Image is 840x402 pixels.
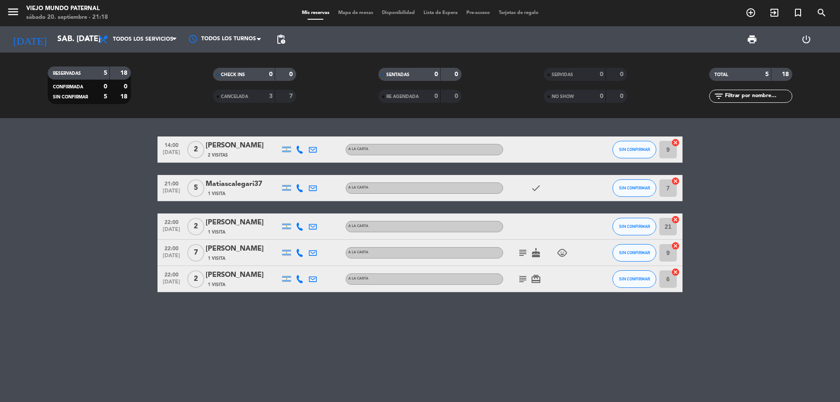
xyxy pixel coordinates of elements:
[161,150,182,160] span: [DATE]
[801,34,812,45] i: power_settings_new
[53,95,88,99] span: SIN CONFIRMAR
[612,141,656,158] button: SIN CONFIRMAR
[334,10,378,15] span: Mapa de mesas
[348,224,368,228] span: A LA CARTA
[531,274,541,284] i: card_giftcard
[348,186,368,189] span: A LA CARTA
[671,138,680,147] i: cancel
[619,250,650,255] span: SIN CONFIRMAR
[671,268,680,276] i: cancel
[600,71,603,77] strong: 0
[552,73,573,77] span: SERVIDAS
[161,227,182,237] span: [DATE]
[161,217,182,227] span: 22:00
[161,279,182,289] span: [DATE]
[206,140,280,151] div: [PERSON_NAME]
[612,270,656,288] button: SIN CONFIRMAR
[53,71,81,76] span: RESERVADAS
[161,140,182,150] span: 14:00
[620,71,625,77] strong: 0
[7,5,20,21] button: menu
[386,94,419,99] span: RE AGENDADA
[739,5,763,20] span: RESERVAR MESA
[7,30,53,49] i: [DATE]
[612,244,656,262] button: SIN CONFIRMAR
[782,71,791,77] strong: 18
[793,7,803,18] i: turned_in_not
[745,7,756,18] i: add_circle_outline
[208,229,225,236] span: 1 Visita
[619,276,650,281] span: SIN CONFIRMAR
[26,4,108,13] div: Viejo Mundo Paternal
[161,253,182,263] span: [DATE]
[206,217,280,228] div: [PERSON_NAME]
[221,73,245,77] span: CHECK INS
[434,71,438,77] strong: 0
[269,71,273,77] strong: 0
[557,248,567,258] i: child_care
[187,244,204,262] span: 7
[269,93,273,99] strong: 3
[161,269,182,279] span: 22:00
[187,218,204,235] span: 2
[104,70,107,76] strong: 5
[434,93,438,99] strong: 0
[419,10,462,15] span: Lista de Espera
[161,178,182,188] span: 21:00
[81,34,92,45] i: arrow_drop_down
[619,224,650,229] span: SIN CONFIRMAR
[619,147,650,152] span: SIN CONFIRMAR
[187,141,204,158] span: 2
[206,269,280,281] div: [PERSON_NAME]
[779,26,833,52] div: LOG OUT
[671,241,680,250] i: cancel
[714,73,728,77] span: TOTAL
[7,5,20,18] i: menu
[221,94,248,99] span: CANCELADA
[816,7,827,18] i: search
[612,218,656,235] button: SIN CONFIRMAR
[113,36,173,42] span: Todos los servicios
[208,152,228,159] span: 2 Visitas
[518,274,528,284] i: subject
[600,93,603,99] strong: 0
[747,34,757,45] span: print
[208,255,225,262] span: 1 Visita
[348,277,368,280] span: A LA CARTA
[763,5,786,20] span: WALK IN
[289,71,294,77] strong: 0
[378,10,419,15] span: Disponibilidad
[208,190,225,197] span: 1 Visita
[104,94,107,100] strong: 5
[386,73,409,77] span: SENTADAS
[714,91,724,101] i: filter_list
[276,34,286,45] span: pending_actions
[120,70,129,76] strong: 18
[455,71,460,77] strong: 0
[765,71,769,77] strong: 5
[671,215,680,224] i: cancel
[161,243,182,253] span: 22:00
[120,94,129,100] strong: 18
[531,183,541,193] i: check
[552,94,574,99] span: NO SHOW
[518,248,528,258] i: subject
[53,85,83,89] span: CONFIRMADA
[786,5,810,20] span: Reserva especial
[348,147,368,151] span: A LA CARTA
[455,93,460,99] strong: 0
[289,93,294,99] strong: 7
[26,13,108,22] div: sábado 20. septiembre - 21:18
[769,7,780,18] i: exit_to_app
[724,91,792,101] input: Filtrar por nombre...
[671,177,680,185] i: cancel
[104,84,107,90] strong: 0
[619,185,650,190] span: SIN CONFIRMAR
[612,179,656,197] button: SIN CONFIRMAR
[187,270,204,288] span: 2
[161,188,182,198] span: [DATE]
[494,10,543,15] span: Tarjetas de regalo
[124,84,129,90] strong: 0
[531,248,541,258] i: cake
[206,243,280,255] div: [PERSON_NAME]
